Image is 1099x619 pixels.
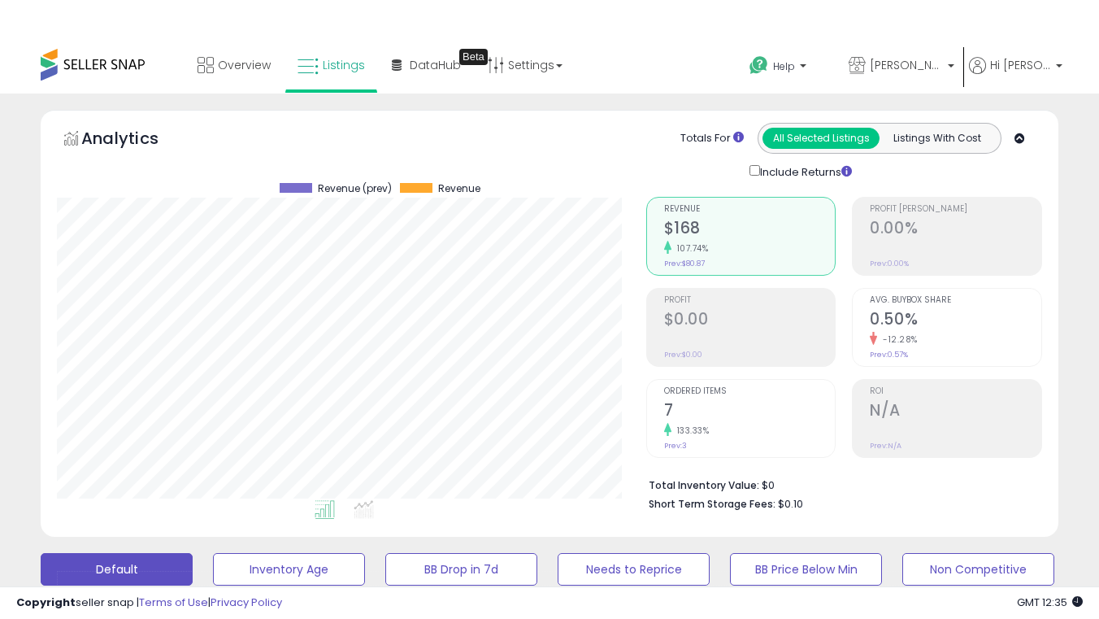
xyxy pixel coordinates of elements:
[773,59,795,73] span: Help
[459,49,488,65] div: Tooltip anchor
[664,310,836,332] h2: $0.00
[139,595,208,610] a: Terms of Use
[664,387,836,396] span: Ordered Items
[778,496,803,512] span: $0.10
[323,57,365,73] span: Listings
[213,553,365,586] button: Inventory Age
[730,553,882,586] button: BB Price Below Min
[870,350,908,360] small: Prev: 0.57%
[836,41,967,94] a: [PERSON_NAME] Products
[664,350,702,360] small: Prev: $0.00
[671,242,709,255] small: 107.74%
[476,41,575,89] a: Settings
[879,128,996,149] button: Listings With Cost
[664,219,836,241] h2: $168
[41,553,193,586] button: Default
[902,553,1054,586] button: Non Competitive
[990,57,1051,73] span: Hi [PERSON_NAME]
[870,401,1041,423] h2: N/A
[870,387,1041,396] span: ROI
[762,128,880,149] button: All Selected Listings
[736,43,834,94] a: Help
[870,310,1041,332] h2: 0.50%
[649,478,759,492] b: Total Inventory Value:
[870,205,1041,214] span: Profit [PERSON_NAME]
[664,296,836,305] span: Profit
[870,296,1041,305] span: Avg. Buybox Share
[749,55,769,76] i: Get Help
[380,41,473,89] a: DataHub
[649,497,775,511] b: Short Term Storage Fees:
[671,425,710,437] small: 133.33%
[664,259,705,268] small: Prev: $80.87
[649,474,1031,494] li: $0
[16,595,282,611] div: seller snap | |
[664,401,836,423] h2: 7
[16,595,76,610] strong: Copyright
[664,441,687,451] small: Prev: 3
[218,57,271,73] span: Overview
[969,57,1062,94] a: Hi [PERSON_NAME]
[870,57,943,73] span: [PERSON_NAME] Products
[211,595,282,610] a: Privacy Policy
[1017,595,1083,610] span: 2025-09-17 12:35 GMT
[285,41,377,89] a: Listings
[870,219,1041,241] h2: 0.00%
[870,441,901,451] small: Prev: N/A
[438,183,480,194] span: Revenue
[877,333,918,346] small: -12.28%
[318,183,392,194] span: Revenue (prev)
[664,205,836,214] span: Revenue
[558,553,710,586] button: Needs to Reprice
[680,131,744,146] div: Totals For
[185,41,283,89] a: Overview
[81,127,190,154] h5: Analytics
[385,553,537,586] button: BB Drop in 7d
[737,162,871,181] div: Include Returns
[870,259,909,268] small: Prev: 0.00%
[410,57,461,73] span: DataHub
